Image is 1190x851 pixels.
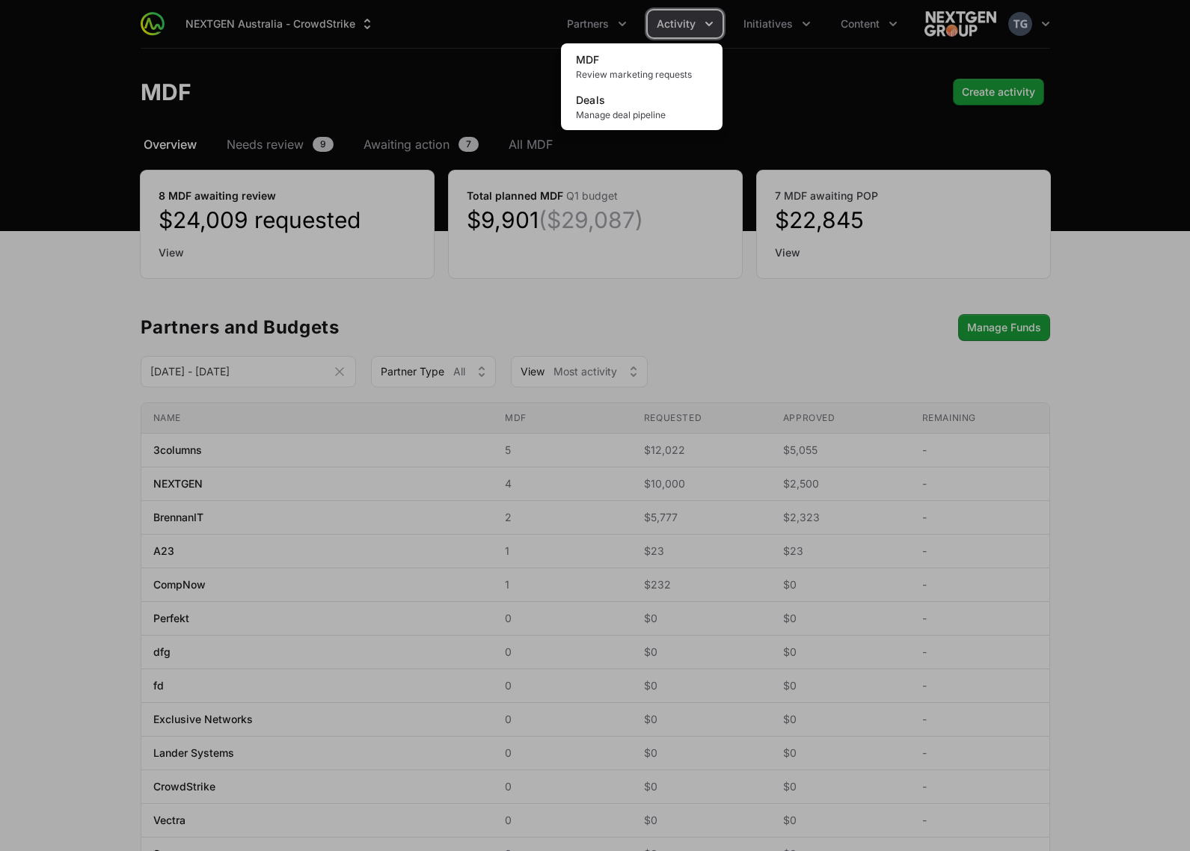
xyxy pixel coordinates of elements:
span: Manage deal pipeline [576,109,708,121]
div: Activity menu [648,10,723,37]
span: Review marketing requests [576,69,708,81]
span: MDF [576,53,600,66]
span: Deals [576,93,606,106]
a: DealsManage deal pipeline [564,87,720,127]
div: Main navigation [165,10,907,37]
a: MDFReview marketing requests [564,46,720,87]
